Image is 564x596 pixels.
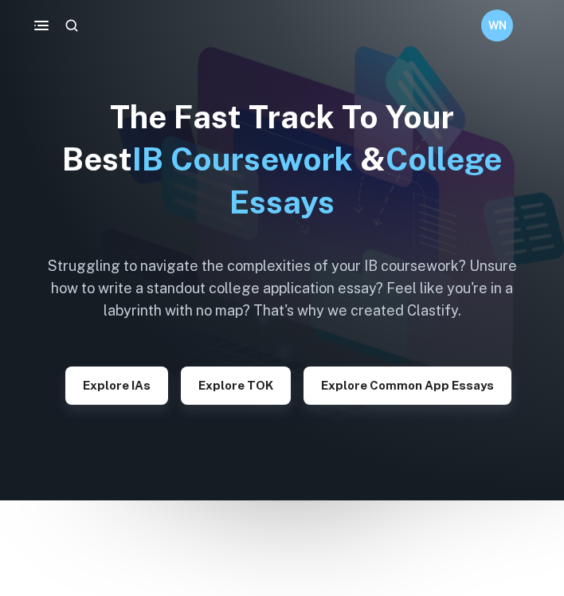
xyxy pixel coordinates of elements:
[65,367,168,405] button: Explore IAs
[304,367,511,405] button: Explore Common App essays
[132,140,353,178] span: IB Coursework
[35,96,529,223] h1: The Fast Track To Your Best &
[481,10,513,41] button: WN
[304,377,511,392] a: Explore Common App essays
[181,367,291,405] button: Explore TOK
[229,140,502,220] span: College Essays
[181,377,291,392] a: Explore TOK
[35,255,529,322] h6: Struggling to navigate the complexities of your IB coursework? Unsure how to write a standout col...
[65,377,168,392] a: Explore IAs
[488,17,507,34] h6: WN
